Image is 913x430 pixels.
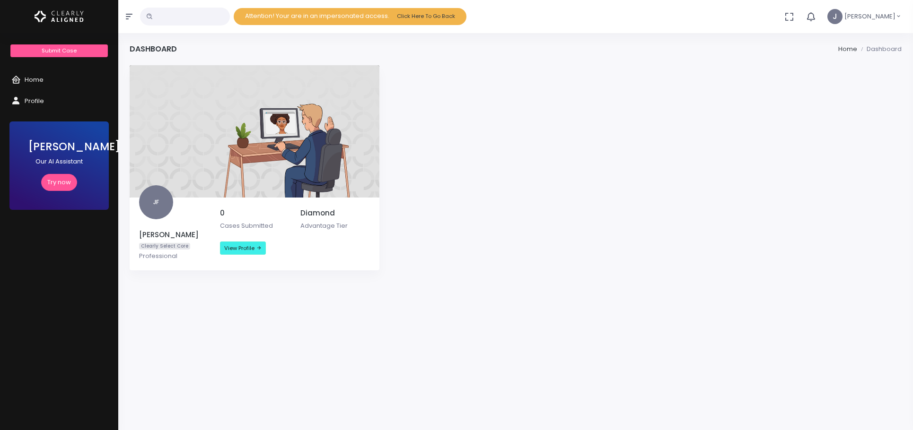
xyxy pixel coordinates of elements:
li: Home [838,44,857,54]
span: JF [139,185,173,219]
p: Our AI Assistant [28,157,90,166]
p: Cases Submitted [220,221,290,231]
h3: [PERSON_NAME] [28,140,90,153]
span: Home [25,75,44,84]
p: Professional [139,251,209,261]
span: Profile [25,96,44,105]
li: Dashboard [857,44,902,54]
h5: Diamond [300,209,370,217]
span: Submit Case [42,47,77,54]
span: [PERSON_NAME] [844,12,895,21]
h4: Dashboard [130,44,177,53]
a: Try now [41,174,77,191]
h5: [PERSON_NAME] [139,231,209,239]
a: View Profile [220,241,266,255]
img: Logo Horizontal [35,7,84,26]
p: Advantage Tier [300,221,370,231]
a: Submit Case [10,44,107,57]
div: Attention! Your are in an impersonated access. [234,8,466,25]
h5: 0 [220,209,290,217]
button: Click Here To Go Back [393,10,459,23]
span: J [827,9,843,24]
span: Clearly Select Core [139,243,190,250]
